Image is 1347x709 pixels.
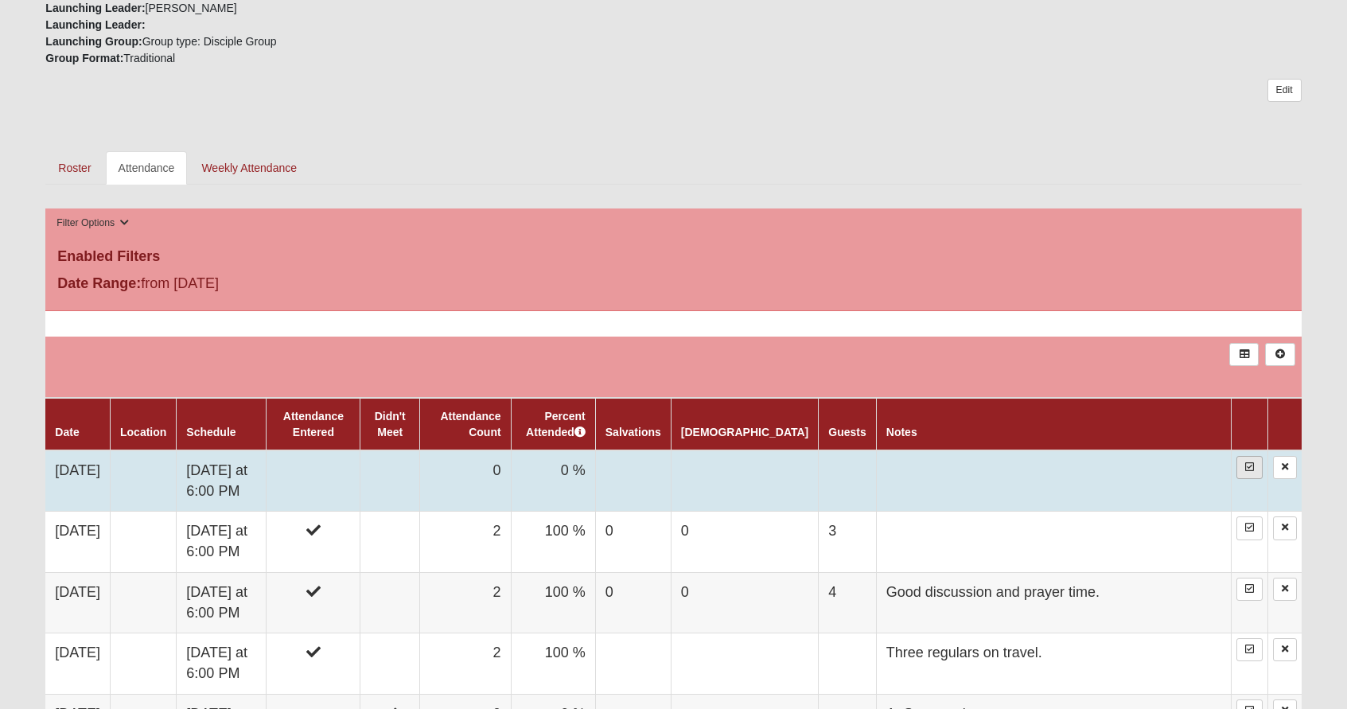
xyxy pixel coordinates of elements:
a: Edit [1267,79,1302,102]
td: 100 % [511,572,595,633]
td: Three regulars on travel. [876,633,1231,694]
a: Delete [1273,578,1297,601]
label: Date Range: [57,273,141,294]
td: 4 [819,572,876,633]
td: 0 [671,512,818,572]
td: 100 % [511,512,595,572]
div: from [DATE] [45,273,464,298]
a: Delete [1273,638,1297,661]
td: [DATE] at 6:00 PM [177,512,267,572]
a: Enter Attendance [1236,456,1263,479]
td: [DATE] [45,572,110,633]
button: Filter Options [52,215,134,232]
a: Date [55,426,79,438]
td: [DATE] [45,450,110,512]
td: 2 [420,633,511,694]
a: Enter Attendance [1236,638,1263,661]
strong: Launching Group: [45,35,142,48]
a: Delete [1273,456,1297,479]
strong: Launching Leader: [45,18,145,31]
td: 3 [819,512,876,572]
td: Good discussion and prayer time. [876,572,1231,633]
td: 100 % [511,633,595,694]
td: [DATE] [45,633,110,694]
a: Roster [45,151,103,185]
td: [DATE] at 6:00 PM [177,572,267,633]
a: Attendance Count [440,410,500,438]
a: Attendance [106,151,188,185]
a: Attendance Entered [283,410,344,438]
th: Salvations [595,398,671,450]
a: Schedule [186,426,236,438]
td: 0 [595,512,671,572]
a: Delete [1273,516,1297,540]
a: Percent Attended [526,410,586,438]
h4: Enabled Filters [57,248,1289,266]
a: Enter Attendance [1236,578,1263,601]
td: 0 [671,572,818,633]
td: 2 [420,572,511,633]
strong: Group Format: [45,52,123,64]
strong: Launching Leader: [45,2,145,14]
td: 0 [420,450,511,512]
a: Didn't Meet [375,410,406,438]
a: Alt+N [1265,343,1294,366]
td: [DATE] [45,512,110,572]
td: [DATE] at 6:00 PM [177,633,267,694]
a: Export to Excel [1229,343,1259,366]
a: Weekly Attendance [189,151,309,185]
a: Notes [886,426,917,438]
td: [DATE] at 6:00 PM [177,450,267,512]
a: Enter Attendance [1236,516,1263,540]
td: 0 [595,572,671,633]
th: [DEMOGRAPHIC_DATA] [671,398,818,450]
td: 0 % [511,450,595,512]
td: 2 [420,512,511,572]
a: Location [120,426,166,438]
th: Guests [819,398,876,450]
